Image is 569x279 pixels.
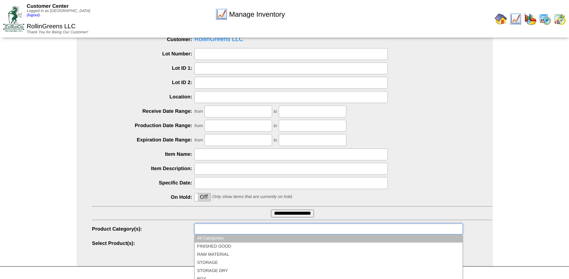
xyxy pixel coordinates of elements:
label: Lot ID 2: [92,79,195,85]
img: graph.gif [524,13,536,25]
img: line_graph.gif [215,8,228,21]
div: OnOff [194,193,211,201]
span: from [194,109,203,114]
label: Item Description: [92,165,195,171]
span: to [274,124,277,128]
span: RollinGreens LLC [27,23,75,30]
span: Thank You for Being Our Customer! [27,30,88,34]
span: Only show items that are currently on hold. [212,195,293,199]
span: Logged in as [GEOGRAPHIC_DATA] [27,9,90,17]
label: Lot Number: [92,51,195,57]
span: Customer Center [27,3,69,9]
label: Item Name: [92,151,195,157]
img: home.gif [495,13,507,25]
span: from [194,138,203,143]
li: STORAGE DRY [195,267,462,275]
label: Select Product(s): [92,240,195,246]
a: (logout) [27,13,40,17]
img: ZoRoCo_Logo(Green%26Foil)%20jpg.webp [3,6,24,32]
span: Manage Inventory [229,10,285,19]
label: On Hold: [92,194,195,200]
label: Lot ID 1: [92,65,195,71]
li: RAW MATERIAL [195,251,462,259]
img: calendarinout.gif [554,13,566,25]
li: STORAGE [195,259,462,267]
label: Production Date Range: [92,122,195,128]
li: All Categories [195,234,462,243]
label: Specific Date: [92,180,195,186]
label: Off [195,193,211,201]
span: to [274,109,277,114]
li: FINISHED GOOD [195,243,462,251]
span: to [274,138,277,143]
label: Expiration Date Range: [92,137,195,143]
span: from [194,124,203,128]
label: Location: [92,94,195,100]
label: Product Category(s): [92,226,195,232]
img: line_graph.gif [509,13,522,25]
img: calendarprod.gif [539,13,551,25]
label: Receive Date Range: [92,108,195,114]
